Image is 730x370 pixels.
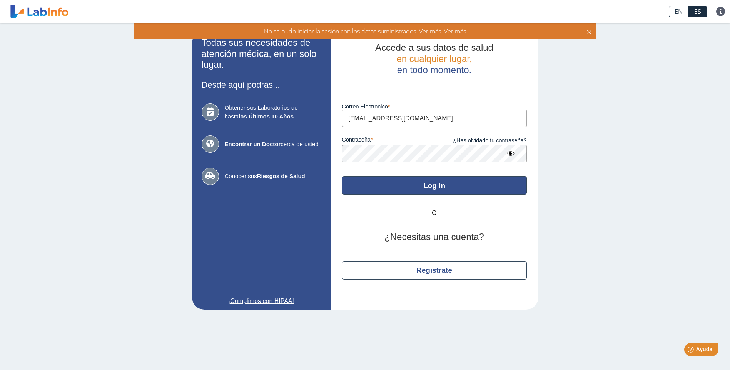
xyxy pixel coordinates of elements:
span: cerca de usted [225,140,321,149]
span: O [411,208,458,218]
span: en todo momento. [397,65,471,75]
label: Correo Electronico [342,103,527,110]
span: Ver más [443,27,466,35]
b: Encontrar un Doctor [225,141,281,147]
span: Conocer sus [225,172,321,181]
button: Log In [342,176,527,195]
b: los Últimos 10 Años [239,113,294,120]
a: ¡Cumplimos con HIPAA! [202,297,321,306]
b: Riesgos de Salud [257,173,305,179]
button: Regístrate [342,261,527,280]
span: Accede a sus datos de salud [375,42,493,53]
span: en cualquier lugar, [396,53,472,64]
h2: ¿Necesitas una cuenta? [342,232,527,243]
h3: Desde aquí podrás... [202,80,321,90]
label: contraseña [342,137,434,145]
span: No se pudo iniciar la sesión con los datos suministrados. Ver más. [264,27,443,35]
h2: Todas sus necesidades de atención médica, en un solo lugar. [202,37,321,70]
span: Obtener sus Laboratorios de hasta [225,103,321,121]
a: EN [669,6,688,17]
iframe: Help widget launcher [662,340,722,362]
a: ¿Has olvidado tu contraseña? [434,137,527,145]
a: ES [688,6,707,17]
